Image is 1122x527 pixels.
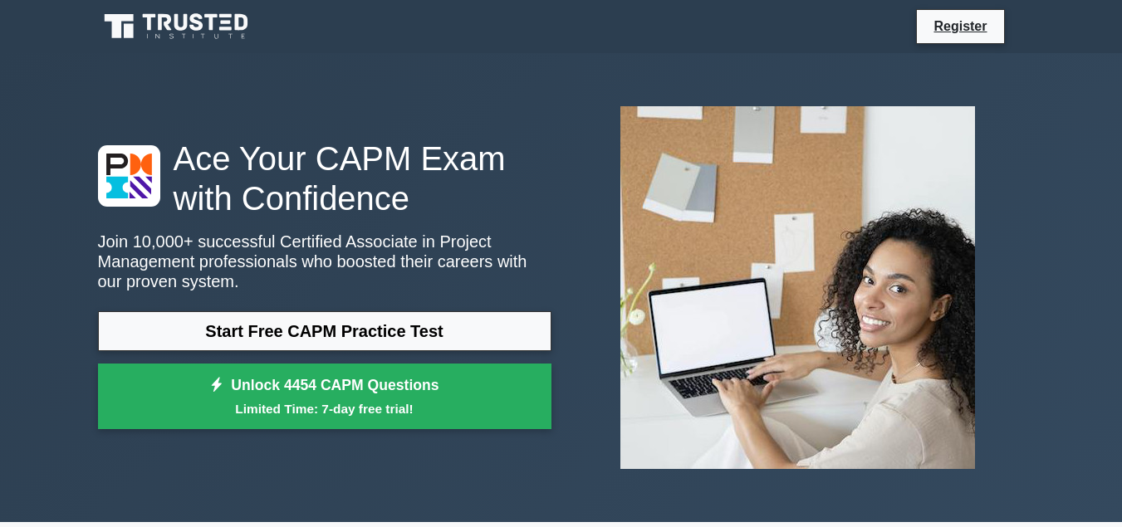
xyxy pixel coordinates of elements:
[98,311,551,351] a: Start Free CAPM Practice Test
[924,16,997,37] a: Register
[119,399,531,418] small: Limited Time: 7-day free trial!
[98,232,551,291] p: Join 10,000+ successful Certified Associate in Project Management professionals who boosted their...
[98,364,551,430] a: Unlock 4454 CAPM QuestionsLimited Time: 7-day free trial!
[98,139,551,218] h1: Ace Your CAPM Exam with Confidence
